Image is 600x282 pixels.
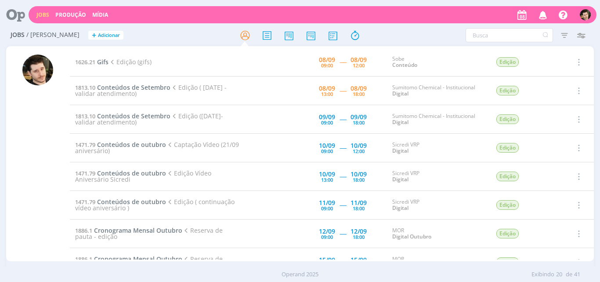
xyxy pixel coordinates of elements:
[351,114,367,120] div: 09/09
[319,257,335,263] div: 15/09
[351,143,367,149] div: 10/09
[75,169,211,183] span: Edição Vídeo Aniversário Sicredi
[340,201,346,209] span: -----
[75,227,92,234] span: 1886.1
[319,200,335,206] div: 11/09
[92,11,108,18] a: Mídia
[75,83,227,98] span: Edição ( [DATE] - validar atendimento)
[75,140,239,155] span: Captação Vídeo (21/09 aniversário)
[496,57,519,67] span: Edição
[580,9,591,20] img: V
[75,140,166,149] a: 1471.79Conteúdos de outubro
[108,58,152,66] span: Edição (gifs)
[97,112,170,120] span: Conteúdos de Setembro
[75,169,95,177] span: 1471.79
[319,57,335,63] div: 08/09
[94,226,182,234] span: Cronograma Mensal Outubro
[319,85,335,92] div: 08/09
[566,270,572,279] span: de
[321,149,333,154] div: 09:00
[353,92,365,96] div: 18:00
[351,200,367,206] div: 11/09
[75,255,92,263] span: 1886.1
[75,198,166,206] a: 1471.79Conteúdos de outubro
[496,229,519,238] span: Edição
[97,169,166,177] span: Conteúdos de outubro
[319,171,335,177] div: 10/09
[75,83,170,92] a: 1813.10Conteúdos de Setembro
[26,31,80,39] span: / [PERSON_NAME]
[340,143,346,152] span: -----
[496,114,519,124] span: Edição
[340,258,346,266] span: -----
[321,92,333,96] div: 13:00
[353,234,365,239] div: 18:00
[75,84,95,92] span: 1813.10
[392,84,483,97] div: Sumitomo Chemical - Institucional
[353,177,365,182] div: 18:00
[319,114,335,120] div: 09/09
[392,204,408,212] a: Digital
[321,120,333,125] div: 09:00
[496,172,519,181] span: Edição
[351,57,367,63] div: 08/09
[321,206,333,211] div: 09:00
[53,11,89,18] button: Produção
[496,86,519,95] span: Edição
[340,172,346,180] span: -----
[556,270,562,279] span: 20
[392,56,483,69] div: Sobe
[574,270,580,279] span: 41
[75,112,95,120] span: 1813.10
[351,257,367,263] div: 15/09
[392,199,483,212] div: Sicredi VRP
[353,149,365,154] div: 12:00
[340,58,346,66] span: -----
[75,58,108,66] a: 1626.21Gifs
[321,63,333,68] div: 09:00
[319,228,335,234] div: 12/09
[496,200,519,210] span: Edição
[353,120,365,125] div: 18:00
[392,113,483,126] div: Sumitomo Chemical - Institucional
[351,171,367,177] div: 10/09
[75,198,95,206] span: 1471.79
[392,90,408,97] a: Digital
[319,143,335,149] div: 10/09
[392,227,483,240] div: MOR
[466,28,553,42] input: Busca
[496,143,519,153] span: Edição
[97,58,108,66] span: Gifs
[75,58,95,66] span: 1626.21
[55,11,86,18] a: Produção
[11,31,25,39] span: Jobs
[75,169,166,177] a: 1471.79Conteúdos de outubro
[97,83,170,92] span: Conteúdos de Setembro
[94,255,182,263] span: Cronograma Mensal Outubro
[36,11,49,18] a: Jobs
[392,118,408,126] a: Digital
[392,176,408,183] a: Digital
[579,7,591,22] button: V
[353,63,365,68] div: 12:00
[496,257,519,267] span: Edição
[75,255,182,263] a: 1886.1Cronograma Mensal Outubro
[92,31,96,40] span: +
[392,170,483,183] div: Sicredi VRP
[34,11,52,18] button: Jobs
[75,198,235,212] span: Edição ( continuação vídeo aniversário )
[392,147,408,154] a: Digital
[321,234,333,239] div: 09:00
[88,31,123,40] button: +Adicionar
[340,86,346,95] span: -----
[340,115,346,123] span: -----
[351,85,367,92] div: 08/09
[392,233,431,240] a: Digital Outubro
[353,206,365,211] div: 18:00
[392,61,417,69] a: Conteúdo
[75,112,170,120] a: 1813.10Conteúdos de Setembro
[351,228,367,234] div: 12/09
[97,198,166,206] span: Conteúdos de outubro
[531,270,554,279] span: Exibindo
[75,112,223,126] span: Edição ([DATE]- validar atendimento)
